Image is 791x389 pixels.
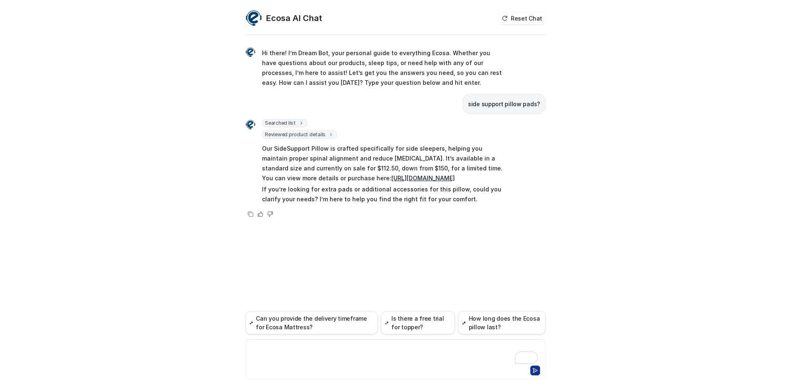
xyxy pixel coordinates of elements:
p: If you’re looking for extra pads or additional accessories for this pillow, could you clarify you... [262,184,503,204]
p: Our SideSupport Pillow is crafted specifically for side sleepers, helping you maintain proper spi... [262,144,503,183]
p: side support pillow pads? [468,99,540,109]
span: Reviewed product details [262,130,337,139]
button: How long does the Ecosa pillow last? [458,311,545,334]
button: Can you provide the delivery timeframe for Ecosa Mattress? [246,311,378,334]
img: Widget [246,120,255,130]
p: Hi there! I’m Dream Bot, your personal guide to everything Ecosa. Whether you have questions abou... [262,48,503,88]
button: Reset Chat [499,12,545,24]
div: To enrich screen reader interactions, please activate Accessibility in Grammarly extension settings [248,345,543,364]
span: Searched list [262,119,307,127]
h2: Ecosa AI Chat [266,12,322,24]
button: Is there a free trial for topper? [381,311,455,334]
img: Widget [246,47,255,57]
img: Widget [246,10,262,26]
a: [URL][DOMAIN_NAME] [391,175,455,182]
